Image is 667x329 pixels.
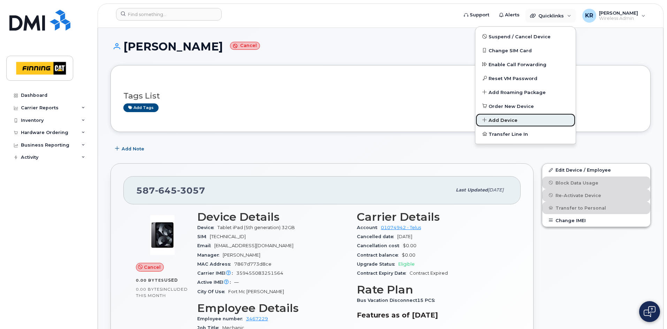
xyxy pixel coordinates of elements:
[197,243,214,248] span: Email
[357,211,508,223] h3: Carrier Details
[402,252,415,258] span: $0.00
[197,225,217,230] span: Device
[123,103,159,112] a: Add tags
[489,75,537,82] span: Reset VM Password
[488,187,504,193] span: [DATE]
[197,316,246,321] span: Employee number
[197,261,234,267] span: MAC Address
[357,298,438,303] span: Bus Vacation Disconnect15 PCS
[197,211,348,223] h3: Device Details
[136,287,162,292] span: 0.00 Bytes
[155,185,177,196] span: 645
[644,306,655,317] img: Open chat
[409,271,448,276] span: Contract Expired
[228,289,284,294] span: Fort Mc [PERSON_NAME]
[357,261,398,267] span: Upgrade Status
[223,252,260,258] span: [PERSON_NAME]
[489,117,517,124] span: Add Device
[110,142,150,155] button: Add Note
[197,271,236,276] span: Carrier IMEI
[123,92,638,100] h3: Tags List
[542,202,650,214] button: Transfer to Personal
[197,302,348,314] h3: Employee Details
[489,131,528,138] span: Transfer Line In
[136,287,188,298] span: included this month
[230,42,260,50] small: Cancel
[475,99,576,113] a: Order New Device
[122,146,144,152] span: Add Note
[141,214,183,256] img: image20231002-4137094-oxifnq.jpeg
[234,280,239,285] span: —
[381,225,421,230] a: 01074942 - Telus
[357,252,402,258] span: Contract balance
[555,193,601,198] span: Re-Activate Device
[164,277,178,283] span: used
[217,225,295,230] span: Tablet iPad (5th generation) 32GB
[136,185,205,196] span: 587
[542,214,650,227] button: Change IMEI
[489,33,551,40] span: Suspend / Cancel Device
[489,61,546,68] span: Enable Call Forwarding
[542,177,650,189] button: Block Data Usage
[197,280,234,285] span: Active IMEI
[236,271,283,276] span: 359455083251564
[542,164,650,176] a: Edit Device / Employee
[542,189,650,202] button: Re-Activate Device
[357,271,409,276] span: Contract Expiry Date
[475,113,576,127] a: Add Device
[214,243,293,248] span: [EMAIL_ADDRESS][DOMAIN_NAME]
[210,234,246,239] span: [TECHNICAL_ID]
[144,264,161,271] span: Cancel
[403,243,416,248] span: $0.00
[177,185,205,196] span: 3057
[357,225,381,230] span: Account
[197,289,228,294] span: City Of Use
[357,243,403,248] span: Cancellation cost
[357,283,508,296] h3: Rate Plan
[397,234,412,239] span: [DATE]
[489,47,532,54] span: Change SIM Card
[197,252,223,258] span: Manager
[456,187,488,193] span: Last updated
[246,316,268,321] a: 3467229
[197,234,210,239] span: SIM
[136,278,164,283] span: 0.00 Bytes
[398,261,415,267] span: Eligible
[489,89,546,96] span: Add Roaming Package
[234,261,271,267] span: 7867d773d8ce
[489,103,534,110] span: Order New Device
[357,234,397,239] span: Cancelled date
[357,311,508,319] h3: Features as of [DATE]
[110,40,651,53] h1: [PERSON_NAME]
